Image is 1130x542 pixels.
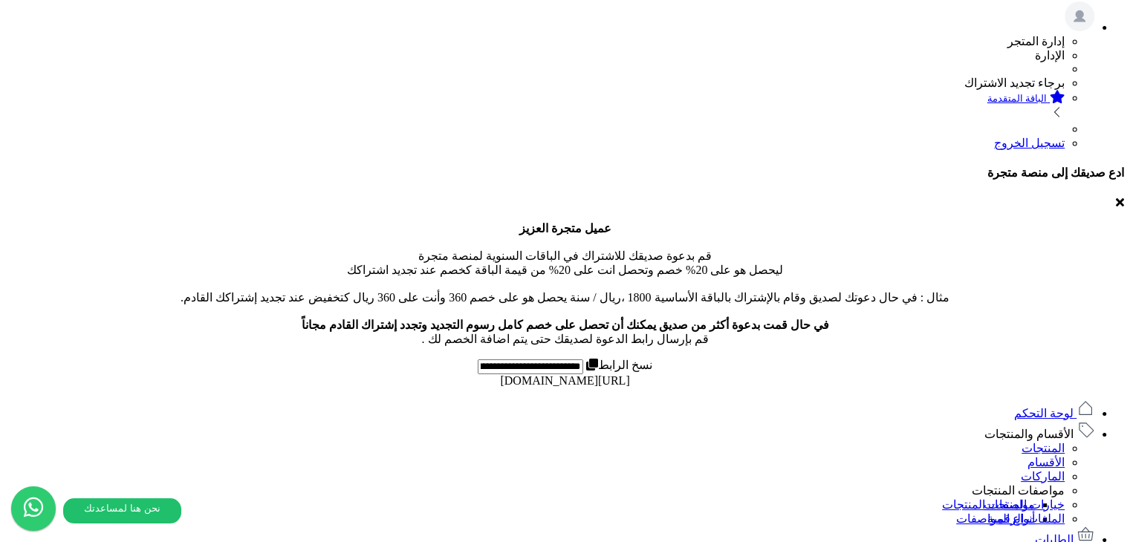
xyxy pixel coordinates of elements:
a: الأقسام [1027,456,1065,468]
li: برجاء تجديد الاشتراك [6,76,1065,90]
a: الملفات الرقمية [987,512,1065,525]
div: [URL][DOMAIN_NAME] [6,374,1124,388]
a: خيارات المنتجات [984,498,1065,511]
a: الباقة المتقدمة [6,90,1065,123]
a: لوحة التحكم [1014,407,1094,419]
span: إدارة المتجر [1007,35,1065,48]
li: الإدارة [6,48,1065,62]
p: قم بدعوة صديقك للاشتراك في الباقات السنوية لمنصة متجرة ليحصل هو على 20% خصم وتحصل انت على 20% من ... [6,221,1124,346]
a: أنواع المواصفات [956,512,1035,525]
a: مواصفات المنتجات [972,484,1065,497]
span: لوحة التحكم [1014,407,1074,419]
small: الباقة المتقدمة [987,93,1047,104]
h4: ادع صديقك إلى منصة متجرة [6,166,1124,180]
a: المنتجات [1022,442,1065,454]
label: نسخ الرابط [583,359,652,371]
b: عميل متجرة العزيز [519,222,611,235]
a: مواصفات المنتجات [942,498,1035,511]
span: الأقسام والمنتجات [984,428,1074,440]
a: الماركات [1021,470,1065,483]
a: تسجيل الخروج [994,137,1065,149]
b: في حال قمت بدعوة أكثر من صديق يمكنك أن تحصل على خصم كامل رسوم التجديد وتجدد إشتراك القادم مجاناً [302,319,829,331]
